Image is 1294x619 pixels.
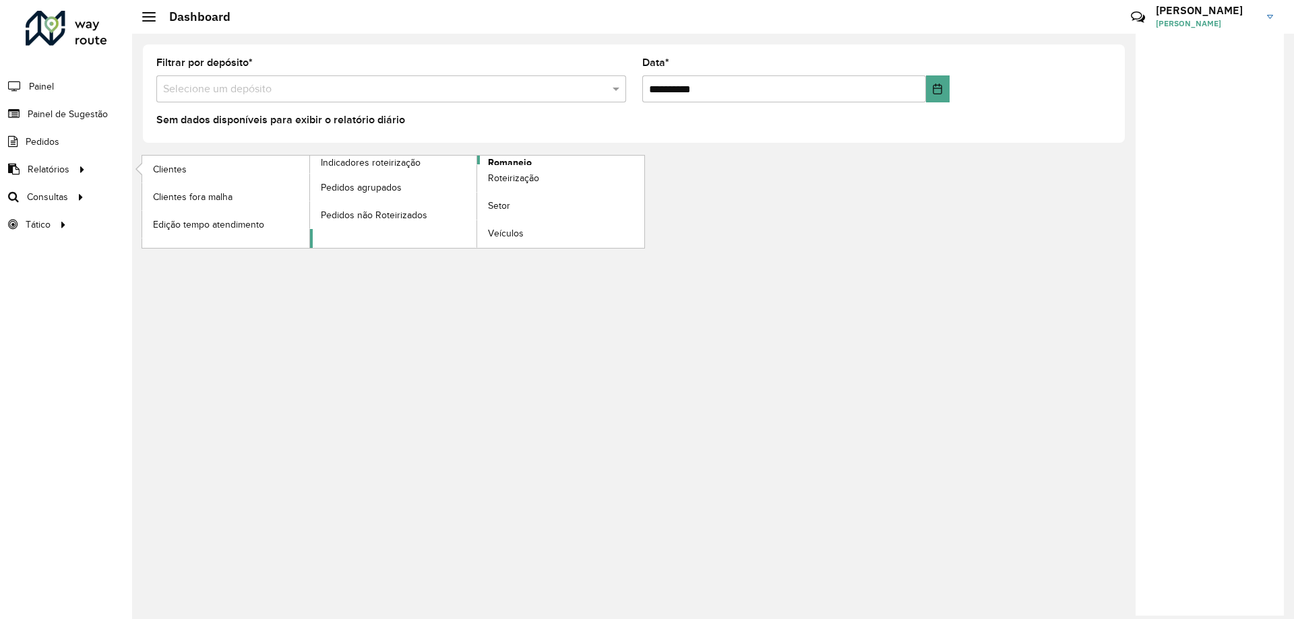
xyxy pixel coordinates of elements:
label: Sem dados disponíveis para exibir o relatório diário [156,112,405,128]
span: Edição tempo atendimento [153,218,264,232]
span: Painel de Sugestão [28,107,108,121]
span: Pedidos agrupados [321,181,402,195]
span: Tático [26,218,51,232]
span: Painel [29,79,54,94]
h3: [PERSON_NAME] [1156,4,1257,17]
span: Relatórios [28,162,69,176]
span: Setor [488,199,510,213]
span: Roteirização [488,171,539,185]
a: Veículos [477,220,644,247]
span: Clientes fora malha [153,190,233,204]
a: Romaneio [310,156,645,248]
span: Consultas [27,190,68,204]
span: Indicadores roteirização [321,156,421,170]
span: Pedidos não Roteirizados [321,208,427,222]
span: Pedidos [26,135,59,149]
a: Contato Rápido [1123,3,1152,32]
a: Indicadores roteirização [142,156,477,248]
a: Setor [477,193,644,220]
span: Romaneio [488,156,532,170]
a: Clientes fora malha [142,183,309,210]
span: [PERSON_NAME] [1156,18,1257,30]
a: Pedidos não Roteirizados [310,201,477,228]
span: Clientes [153,162,187,176]
a: Roteirização [477,165,644,192]
span: Veículos [488,226,524,240]
a: Clientes [142,156,309,183]
button: Choose Date [926,75,950,102]
label: Data [642,55,669,71]
a: Pedidos agrupados [310,174,477,201]
label: Filtrar por depósito [156,55,253,71]
a: Edição tempo atendimento [142,211,309,238]
h2: Dashboard [156,9,230,24]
